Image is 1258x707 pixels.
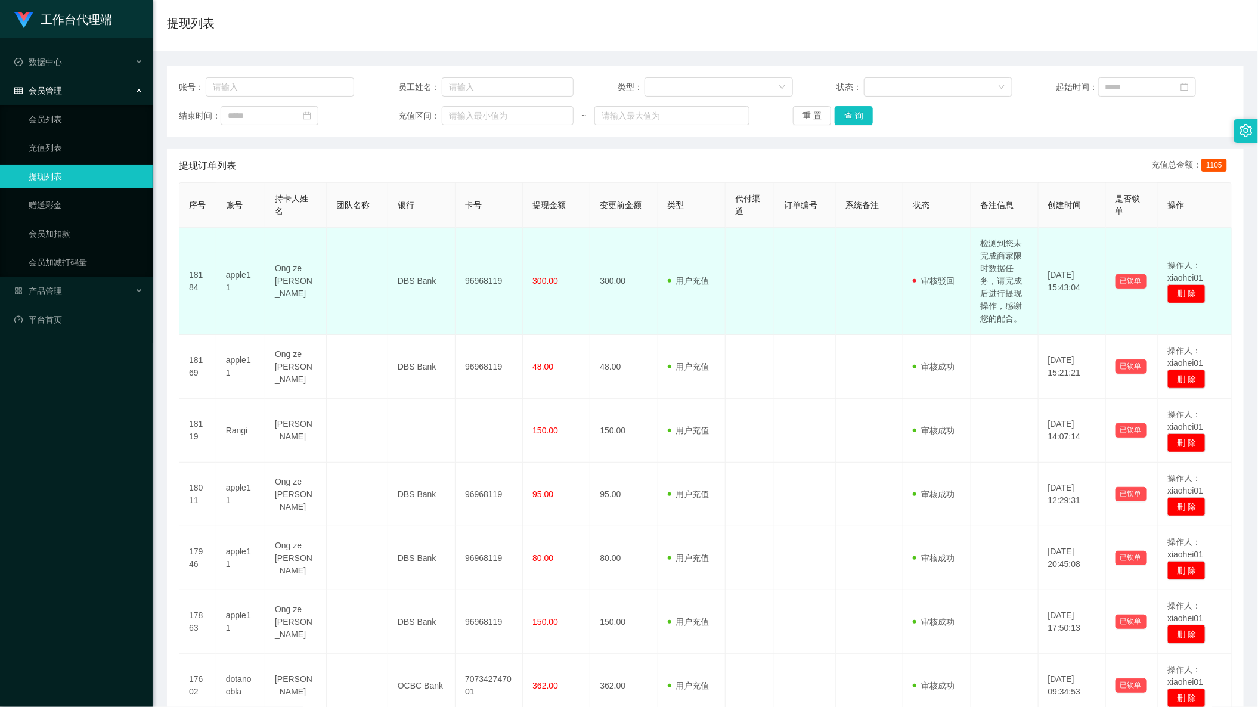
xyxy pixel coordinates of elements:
a: 会员列表 [29,107,143,131]
span: 备注信息 [981,200,1014,210]
button: 删 除 [1167,370,1206,389]
span: 150.00 [532,426,558,435]
a: 充值列表 [29,136,143,160]
i: 图标: down [779,83,786,92]
button: 已锁单 [1116,551,1147,565]
td: 150.00 [590,590,658,654]
td: [DATE] 15:21:21 [1039,335,1106,399]
span: 类型 [668,200,684,210]
td: DBS Bank [388,463,456,526]
button: 已锁单 [1116,423,1147,438]
span: 用户充值 [668,553,709,563]
span: 是否锁单 [1116,194,1141,216]
button: 删 除 [1167,284,1206,303]
img: logo.9652507e.png [14,12,33,29]
td: 80.00 [590,526,658,590]
button: 删 除 [1167,561,1206,580]
span: 代付渠道 [735,194,760,216]
button: 删 除 [1167,433,1206,452]
span: 类型： [618,81,645,94]
span: 状态 [913,200,929,210]
td: DBS Bank [388,590,456,654]
button: 已锁单 [1116,487,1147,501]
button: 已锁单 [1116,274,1147,289]
span: 操作人：xiaohei01 [1167,346,1203,368]
span: 审核成功 [913,362,955,371]
td: Ong ze [PERSON_NAME] [265,335,327,399]
span: 审核成功 [913,489,955,499]
span: 用户充值 [668,426,709,435]
span: 审核成功 [913,681,955,690]
span: 订单编号 [784,200,817,210]
div: 充值总金额： [1151,159,1232,173]
h1: 提现列表 [167,14,215,32]
td: apple11 [216,526,265,590]
span: 提现订单列表 [179,159,236,173]
button: 已锁单 [1116,359,1147,374]
span: 系统备注 [845,200,879,210]
span: 团队名称 [336,200,370,210]
span: 会员管理 [14,86,62,95]
span: 序号 [189,200,206,210]
span: 卡号 [465,200,482,210]
td: apple11 [216,335,265,399]
a: 提现列表 [29,165,143,188]
a: 会员加减打码量 [29,250,143,274]
td: 18169 [179,335,216,399]
h1: 工作台代理端 [41,1,112,39]
span: 操作人：xiaohei01 [1167,473,1203,495]
td: Ong ze [PERSON_NAME] [265,228,327,335]
i: 图标: down [998,83,1005,92]
td: [PERSON_NAME] [265,399,327,463]
span: 结束时间： [179,110,221,122]
td: 95.00 [590,463,658,526]
span: 80.00 [532,553,553,563]
span: 1105 [1201,159,1227,172]
i: 图标: calendar [303,111,311,120]
td: Ong ze [PERSON_NAME] [265,590,327,654]
button: 已锁单 [1116,678,1147,693]
input: 请输入 [442,77,574,97]
span: 审核成功 [913,617,955,627]
span: 审核驳回 [913,276,955,286]
td: apple11 [216,228,265,335]
td: 96968119 [456,526,523,590]
td: [DATE] 17:50:13 [1039,590,1106,654]
td: apple11 [216,590,265,654]
button: 重 置 [793,106,831,125]
span: 变更前金额 [600,200,642,210]
span: ~ [574,110,594,122]
span: 用户充值 [668,362,709,371]
a: 工作台代理端 [14,14,112,24]
td: DBS Bank [388,526,456,590]
td: 检测到您未完成商家限时数据任务，请完成后进行提现操作，感谢您的配合。 [971,228,1039,335]
span: 用户充值 [668,617,709,627]
td: 96968119 [456,335,523,399]
span: 充值区间： [398,110,442,122]
i: 图标: setting [1240,124,1253,137]
button: 删 除 [1167,497,1206,516]
a: 会员加扣款 [29,222,143,246]
td: 300.00 [590,228,658,335]
span: 操作 [1167,200,1184,210]
span: 用户充值 [668,681,709,690]
td: 96968119 [456,463,523,526]
span: 362.00 [532,681,558,690]
td: 18184 [179,228,216,335]
td: DBS Bank [388,335,456,399]
span: 审核成功 [913,553,955,563]
td: 17863 [179,590,216,654]
span: 提现金额 [532,200,566,210]
span: 150.00 [532,617,558,627]
span: 审核成功 [913,426,955,435]
td: [DATE] 12:29:31 [1039,463,1106,526]
td: 17946 [179,526,216,590]
span: 用户充值 [668,276,709,286]
span: 产品管理 [14,286,62,296]
td: 18011 [179,463,216,526]
span: 账号： [179,81,206,94]
span: 数据中心 [14,57,62,67]
td: Ong ze [PERSON_NAME] [265,463,327,526]
button: 查 询 [835,106,873,125]
button: 删 除 [1167,625,1206,644]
